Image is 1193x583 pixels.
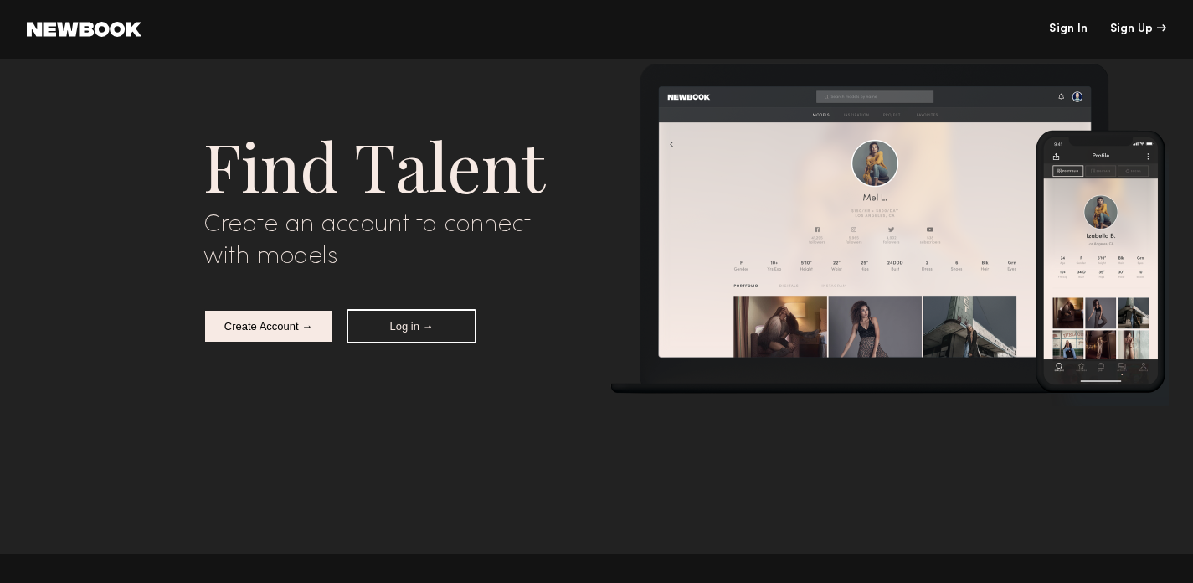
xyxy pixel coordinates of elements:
[203,120,584,209] div: Find Talent
[1110,23,1166,35] div: Sign Up
[347,309,476,343] button: Log in →
[610,63,1169,406] img: devices.png
[1049,23,1088,35] a: Sign In
[203,309,333,343] button: Create Account →
[203,209,584,272] div: Create an account to connect with models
